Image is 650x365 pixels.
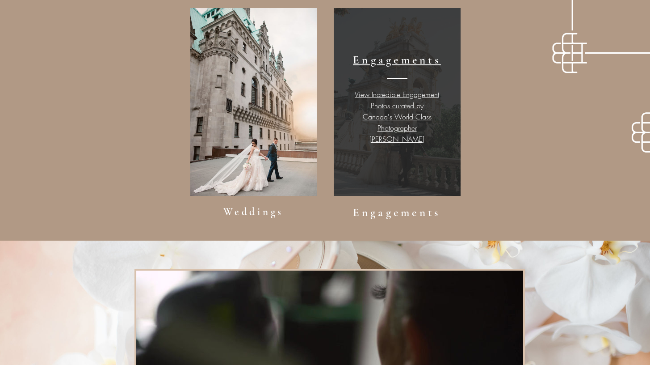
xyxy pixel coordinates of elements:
[353,53,441,67] span: Engagements
[334,8,461,196] div: content changes on hover
[223,206,284,218] span: Weddings
[355,89,439,144] span: View Incredible Engagement Photos curated by Canada's World Class Photographer [PERSON_NAME]
[353,206,441,219] span: Engagements
[190,8,317,196] div: content changes on hover
[353,53,441,66] a: Engagements
[355,91,439,143] a: View Incredible Engagement Photos curated byCanada's World Class Photographer [PERSON_NAME]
